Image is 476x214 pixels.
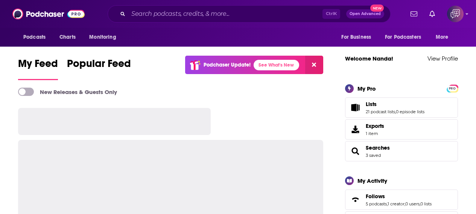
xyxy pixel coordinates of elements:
span: For Business [341,32,371,42]
span: Searches [345,141,458,161]
button: Show profile menu [447,6,464,22]
span: , [387,201,388,206]
span: Monitoring [89,32,116,42]
div: My Pro [357,85,376,92]
input: Search podcasts, credits, & more... [128,8,322,20]
span: Lists [345,97,458,118]
span: More [436,32,449,42]
a: 3 saved [366,153,381,158]
div: Search podcasts, credits, & more... [108,5,391,23]
span: , [395,109,396,114]
a: Lists [366,101,424,108]
span: PRO [448,86,457,91]
a: See What's New [254,60,299,70]
a: Show notifications dropdown [426,8,438,20]
button: Open AdvancedNew [346,9,384,18]
p: Podchaser Update! [204,62,251,68]
a: Searches [366,144,390,151]
a: Exports [345,119,458,140]
a: 0 episode lists [396,109,424,114]
a: Show notifications dropdown [408,8,420,20]
a: View Profile [427,55,458,62]
span: Lists [366,101,377,108]
a: 0 users [405,201,420,206]
a: 0 lists [420,201,432,206]
span: Ctrl K [322,9,340,19]
span: Charts [59,32,76,42]
span: Exports [348,124,363,135]
span: Exports [366,123,384,129]
a: Follows [366,193,432,200]
a: 5 podcasts [366,201,387,206]
img: User Profile [447,6,464,22]
span: , [405,201,405,206]
a: 1 creator [388,201,405,206]
span: For Podcasters [385,32,421,42]
a: 21 podcast lists [366,109,395,114]
span: Open Advanced [350,12,381,16]
a: Popular Feed [67,57,131,80]
a: New Releases & Guests Only [18,88,117,96]
a: Welcome Nanda! [345,55,393,62]
button: open menu [430,30,458,44]
div: My Activity [357,177,387,184]
button: open menu [84,30,126,44]
span: 1 item [366,131,384,136]
a: Lists [348,102,363,113]
button: open menu [18,30,55,44]
span: Logged in as corioliscompany [447,6,464,22]
span: Follows [366,193,385,200]
a: Follows [348,194,363,205]
span: Follows [345,190,458,210]
span: , [420,201,420,206]
a: Charts [55,30,80,44]
span: New [370,5,384,12]
span: My Feed [18,57,58,74]
a: My Feed [18,57,58,80]
button: open menu [336,30,380,44]
img: Podchaser - Follow, Share and Rate Podcasts [12,7,85,21]
span: Podcasts [23,32,46,42]
button: open menu [380,30,432,44]
a: Searches [348,146,363,156]
a: PRO [448,85,457,91]
span: Popular Feed [67,57,131,74]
